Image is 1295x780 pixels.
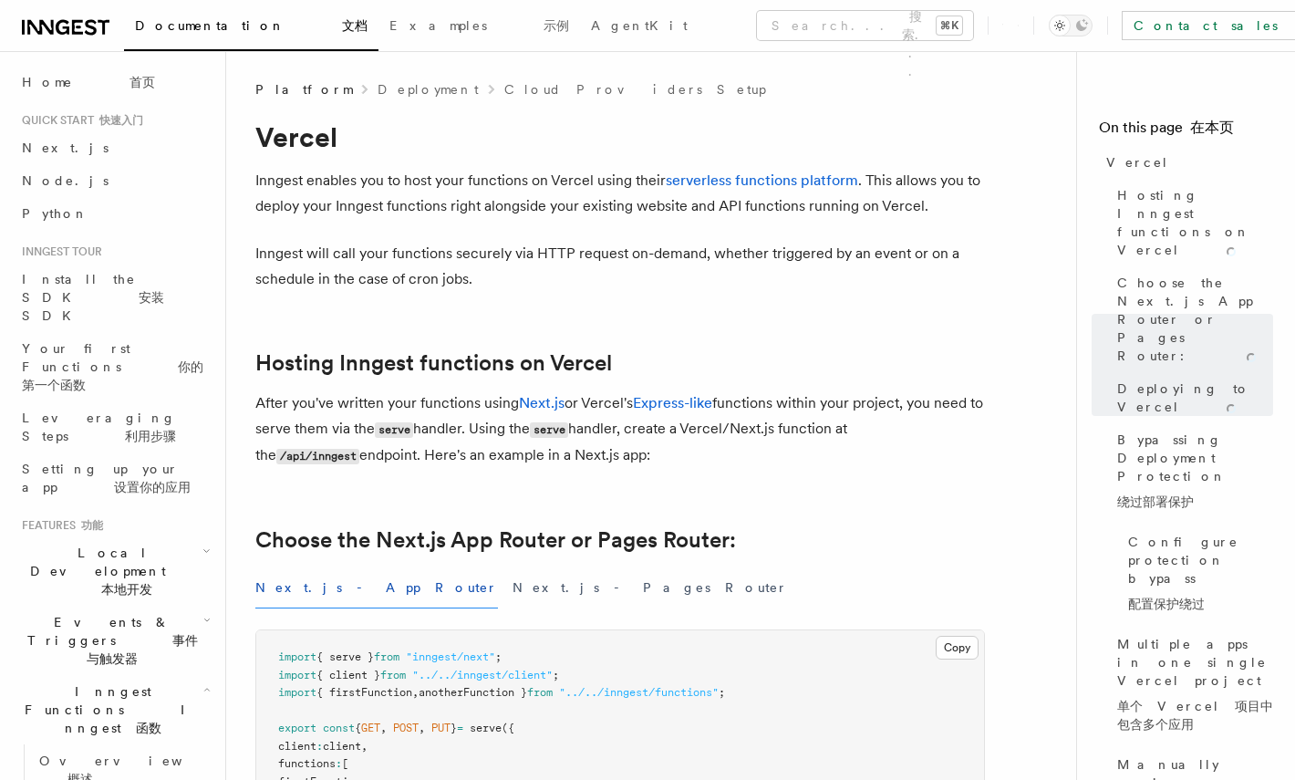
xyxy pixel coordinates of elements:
span: "../../inngest/functions" [559,686,719,699]
span: POST [393,722,419,734]
span: PUT [431,722,451,734]
span: Inngest Functions [15,682,203,737]
span: functions [278,757,336,770]
span: , [380,722,387,734]
span: Python [22,206,88,221]
span: { [355,722,361,734]
span: [ [342,757,348,770]
button: Local Development 本地开发 [15,536,214,606]
span: Choose the Next.js App Router or Pages Router: [1117,274,1273,365]
span: export [278,722,316,734]
a: Home 首页 [15,66,214,99]
span: serve [470,722,502,734]
button: Next.js - App Router [255,567,498,608]
a: Deployment [378,80,479,99]
a: Node.js [15,164,214,197]
a: Next.js [15,131,214,164]
span: Inngest tour [15,244,102,259]
button: Events & Triggers 事件与触发器 [15,606,214,675]
a: Next.js [519,394,565,411]
span: Configure protection bypass [1128,533,1273,620]
a: Bypassing Deployment Protection绕过部署保护 [1110,423,1273,525]
span: : [316,740,323,753]
a: Install the SDK 安装 SDK [15,263,214,332]
span: Local Development [15,544,202,598]
span: Quick start [15,113,143,128]
a: Setting up your app 设置你的应用 [15,452,214,504]
span: Hosting Inngest functions on Vercel [1117,186,1273,259]
font: 设置你的应用 [114,480,191,494]
span: "../../inngest/client" [412,669,553,681]
a: Configure protection bypass配置保护绕过 [1121,525,1273,628]
span: Platform [255,80,352,99]
a: Hosting Inngest functions on Vercel [1110,179,1273,266]
span: Events & Triggers [15,613,203,668]
span: Leveraging Steps [22,411,176,443]
span: Deploying to Vercel [1117,380,1273,416]
span: Home [22,73,155,91]
a: Examples 示例 [378,5,580,49]
span: { client } [316,669,380,681]
span: import [278,686,316,699]
span: import [278,669,316,681]
font: 在本页 [1190,119,1234,136]
span: "inngest/next" [406,650,495,663]
span: from [374,650,399,663]
font: 本地开发 [101,582,152,597]
span: anotherFunction } [419,686,527,699]
span: ; [719,686,725,699]
font: 文档 [342,18,368,33]
a: Multiple apps in one single Vercel project单个 Vercel 项目中包含多个应用 [1110,628,1273,748]
a: Vercel [1099,146,1273,179]
span: Your first Functions [22,341,203,392]
code: serve [530,422,568,438]
span: = [457,722,463,734]
span: from [527,686,553,699]
span: Bypassing Deployment Protection [1117,431,1273,518]
p: Inngest will call your functions securely via HTTP request on-demand, whether triggered by an eve... [255,241,985,292]
a: Cloud Providers Setup [504,80,766,99]
button: Inngest Functions Inngest 函数 [15,675,214,744]
a: serverless functions platform [666,172,858,189]
a: Express-like [633,394,712,411]
font: 单个 Vercel 项目中包含多个应用 [1117,699,1273,732]
span: Documentation [135,18,368,33]
span: import [278,650,316,663]
span: ; [495,650,502,663]
font: 快速入门 [99,114,143,127]
span: { serve } [316,650,374,663]
h4: On this page [1099,117,1273,146]
p: After you've written your functions using or Vercel's functions within your project, you need to ... [255,390,985,469]
a: Choose the Next.js App Router or Pages Router: [1110,266,1273,372]
code: serve [375,422,413,438]
span: client [278,740,316,753]
span: Install the SDK [22,272,164,323]
code: /api/inngest [276,449,359,464]
font: 首页 [129,75,155,89]
span: , [419,722,425,734]
span: Multiple apps in one single Vercel project [1117,635,1273,741]
font: 配置保护绕过 [1128,597,1205,611]
p: Inngest enables you to host your functions on Vercel using their . This allows you to deploy your... [255,168,985,219]
font: 示例 [544,18,569,33]
span: Setting up your app [22,462,191,494]
a: Deploying to Vercel [1110,372,1273,423]
span: AgentKit [591,18,688,33]
a: Hosting Inngest functions on Vercel [255,350,612,376]
span: Examples [389,18,569,33]
a: Choose the Next.js App Router or Pages Router: [255,527,736,553]
span: { firstFunction [316,686,412,699]
span: Features [15,518,103,533]
span: , [412,686,419,699]
span: Vercel [1106,153,1169,172]
span: Node.js [22,173,109,188]
span: , [361,740,368,753]
span: : [336,757,342,770]
font: 利用步骤 [125,429,176,443]
span: client [323,740,361,753]
a: Documentation 文档 [124,5,378,51]
button: Toggle dark mode [1049,15,1093,36]
a: Your first Functions 你的第一个函数 [15,332,214,401]
button: Search... 搜索...⌘K [757,11,973,40]
font: 搜索... [902,9,929,78]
